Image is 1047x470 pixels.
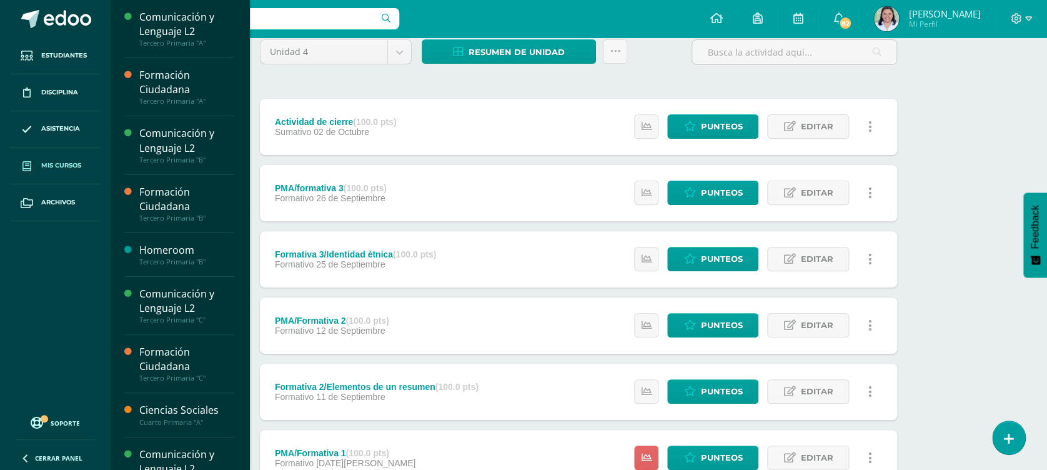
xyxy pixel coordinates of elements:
span: Unidad 4 [270,40,378,64]
a: Formación CiudadanaTercero Primaria "A" [139,68,234,106]
a: Comunicación y Lenguaje L2Tercero Primaria "B" [139,126,234,164]
div: Ciencias Sociales [139,403,234,417]
a: Punteos [667,181,758,205]
button: Feedback - Mostrar encuesta [1023,192,1047,277]
span: Editar [800,446,833,469]
a: Comunicación y Lenguaje L2Tercero Primaria "C" [139,287,234,324]
div: PMA/Formativa 2 [275,316,389,326]
div: PMA/formativa 3 [275,183,387,193]
span: Formativo [275,458,314,468]
div: PMA/Formativa 1 [275,448,415,458]
a: Punteos [667,313,758,337]
span: Punteos [700,247,742,271]
a: Mis cursos [10,147,100,184]
span: [DATE][PERSON_NAME] [316,458,415,468]
span: Estudiantes [41,51,87,61]
span: Soporte [51,419,80,427]
span: Cerrar panel [35,454,82,462]
span: Sumativo [275,127,311,137]
div: Tercero Primaria "C" [139,316,234,324]
strong: (100.0 pts) [344,183,387,193]
a: Formación CiudadanaTercero Primaria "C" [139,345,234,382]
div: Tercero Primaria "A" [139,97,234,106]
div: Tercero Primaria "C" [139,374,234,382]
span: [PERSON_NAME] [908,7,980,20]
a: Resumen de unidad [422,39,596,64]
a: Unidad 4 [261,40,411,64]
span: 12 de Septiembre [316,326,385,336]
span: Editar [800,181,833,204]
div: Comunicación y Lenguaje L2 [139,287,234,316]
input: Busca un usuario... [118,8,399,29]
span: Punteos [700,115,742,138]
span: 82 [838,16,852,30]
a: Disciplina [10,74,100,111]
span: Punteos [700,380,742,403]
a: Punteos [667,379,758,404]
a: HomeroomTercero Primaria "B" [139,243,234,266]
span: 11 de Septiembre [316,392,385,402]
a: Estudiantes [10,37,100,74]
a: Asistencia [10,111,100,148]
span: 02 de Octubre [314,127,369,137]
a: Punteos [667,446,758,470]
span: Editar [800,115,833,138]
a: Punteos [667,247,758,271]
div: Tercero Primaria "A" [139,39,234,47]
span: 25 de Septiembre [316,259,385,269]
span: Punteos [700,314,742,337]
div: Formación Ciudadana [139,345,234,374]
span: Mi Perfil [908,19,980,29]
strong: (100.0 pts) [345,316,389,326]
span: Resumen de unidad [469,41,565,64]
span: Formativo [275,259,314,269]
div: Formación Ciudadana [139,68,234,97]
span: Formativo [275,392,314,402]
div: Actividad de cierre [275,117,397,127]
span: Archivos [41,197,75,207]
span: Formativo [275,326,314,336]
div: Tercero Primaria "B" [139,156,234,164]
div: Cuarto Primaria "A" [139,418,234,427]
div: Comunicación y Lenguaje L2 [139,126,234,155]
span: Editar [800,247,833,271]
span: Editar [800,380,833,403]
div: Formación Ciudadana [139,185,234,214]
span: 26 de Septiembre [316,193,385,203]
span: Disciplina [41,87,78,97]
a: Soporte [15,414,95,431]
div: Comunicación y Lenguaje L2 [139,10,234,39]
a: Ciencias SocialesCuarto Primaria "A" [139,403,234,426]
div: Tercero Primaria "B" [139,214,234,222]
span: Formativo [275,193,314,203]
div: Homeroom [139,243,234,257]
span: Mis cursos [41,161,81,171]
div: Formativa 3/Identidad ètnica [275,249,436,259]
input: Busca la actividad aquí... [692,40,896,64]
strong: (100.0 pts) [393,249,436,259]
strong: (100.0 pts) [345,448,389,458]
span: Asistencia [41,124,80,134]
span: Punteos [700,181,742,204]
a: Formación CiudadanaTercero Primaria "B" [139,185,234,222]
div: Formativa 2/Elementos de un resumen [275,382,479,392]
strong: (100.0 pts) [353,117,396,127]
span: Editar [800,314,833,337]
div: Tercero Primaria "B" [139,257,234,266]
span: Feedback [1030,205,1041,249]
img: 2e6c258da9ccee66aa00087072d4f1d6.png [874,6,899,31]
a: Punteos [667,114,758,139]
a: Comunicación y Lenguaje L2Tercero Primaria "A" [139,10,234,47]
a: Archivos [10,184,100,221]
span: Punteos [700,446,742,469]
strong: (100.0 pts) [435,382,479,392]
